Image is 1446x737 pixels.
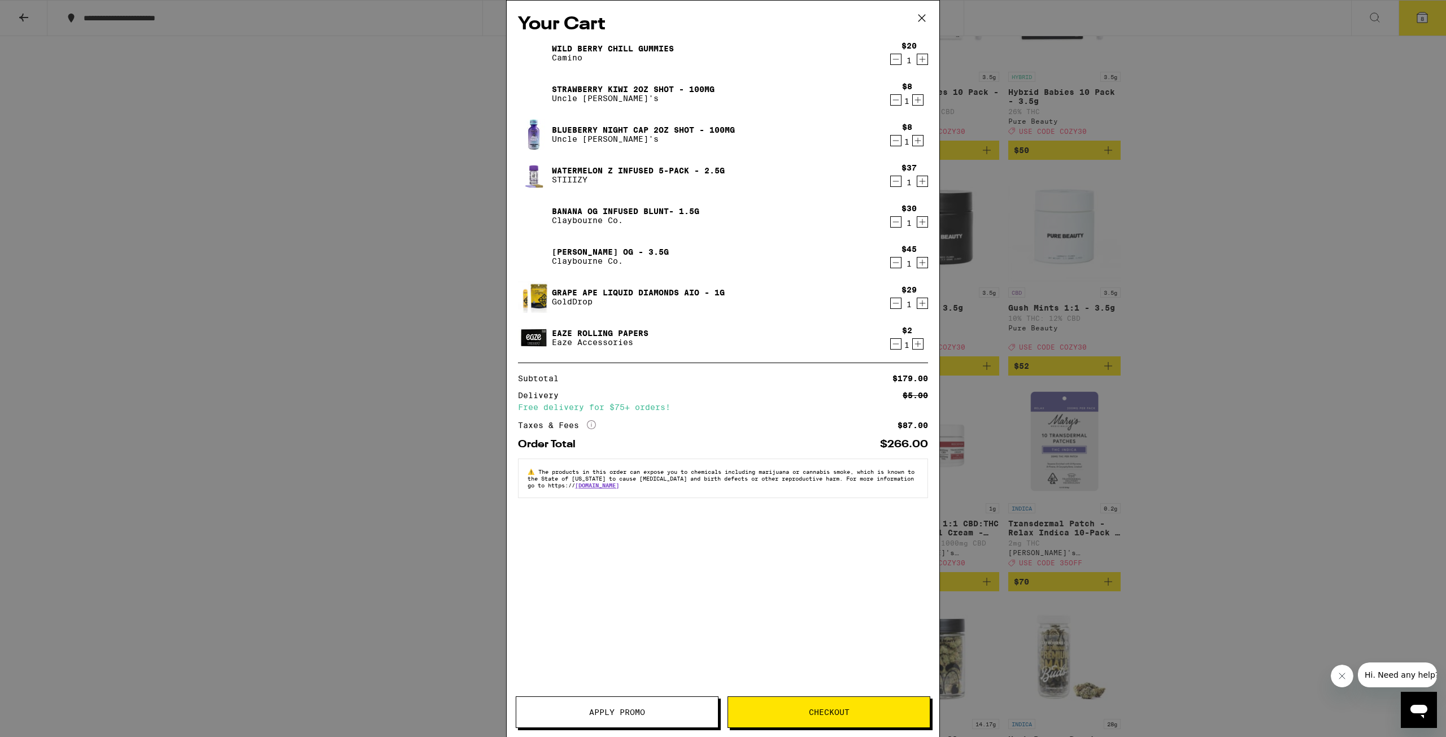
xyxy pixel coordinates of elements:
[890,257,901,268] button: Decrement
[902,341,912,350] div: 1
[901,285,917,294] div: $29
[890,135,901,146] button: Decrement
[901,56,917,65] div: 1
[552,125,735,134] a: Blueberry Night Cap 2oz Shot - 100mg
[518,78,550,110] img: Strawberry Kiwi 2oz Shot - 100mg
[912,94,924,106] button: Increment
[518,241,550,272] img: King Louis OG - 3.5g
[528,468,538,475] span: ⚠️
[890,338,901,350] button: Decrement
[518,37,550,69] img: Wild Berry Chill Gummies
[901,204,917,213] div: $30
[518,403,928,411] div: Free delivery for $75+ orders!
[552,207,699,216] a: Banana OG Infused Blunt- 1.5g
[917,216,928,228] button: Increment
[518,12,928,37] h2: Your Cart
[518,439,583,450] div: Order Total
[898,421,928,429] div: $87.00
[901,163,917,172] div: $37
[589,708,645,716] span: Apply Promo
[890,176,901,187] button: Decrement
[901,300,917,309] div: 1
[902,137,912,146] div: 1
[552,44,674,53] a: Wild Berry Chill Gummies
[912,135,924,146] button: Increment
[917,176,928,187] button: Increment
[518,374,567,382] div: Subtotal
[552,256,669,265] p: Claybourne Co.
[902,123,912,132] div: $8
[516,696,718,728] button: Apply Promo
[890,298,901,309] button: Decrement
[552,338,648,347] p: Eaze Accessories
[552,53,674,62] p: Camino
[890,216,901,228] button: Decrement
[902,326,912,335] div: $2
[552,216,699,225] p: Claybourne Co.
[552,134,735,143] p: Uncle [PERSON_NAME]'s
[880,439,928,450] div: $266.00
[892,374,928,382] div: $179.00
[1358,662,1437,687] iframe: Message from company
[518,420,596,430] div: Taxes & Fees
[552,166,725,175] a: Watermelon Z Infused 5-Pack - 2.5g
[917,298,928,309] button: Increment
[912,338,924,350] button: Increment
[901,245,917,254] div: $45
[901,41,917,50] div: $20
[902,97,912,106] div: 1
[917,257,928,268] button: Increment
[518,280,550,314] img: Grape Ape Liquid Diamonds AIO - 1g
[901,219,917,228] div: 1
[1401,692,1437,728] iframe: Button to launch messaging window
[728,696,930,728] button: Checkout
[917,54,928,65] button: Increment
[7,8,81,17] span: Hi. Need any help?
[518,391,567,399] div: Delivery
[809,708,850,716] span: Checkout
[901,178,917,187] div: 1
[903,391,928,399] div: $5.00
[552,175,725,184] p: STIIIZY
[575,482,619,489] a: [DOMAIN_NAME]
[552,297,725,306] p: GoldDrop
[890,94,901,106] button: Decrement
[518,322,550,354] img: Eaze Rolling Papers
[552,85,715,94] a: Strawberry Kiwi 2oz Shot - 100mg
[528,468,914,489] span: The products in this order can expose you to chemicals including marijuana or cannabis smoke, whi...
[901,259,917,268] div: 1
[552,94,715,103] p: Uncle [PERSON_NAME]'s
[518,159,550,191] img: Watermelon Z Infused 5-Pack - 2.5g
[518,119,550,150] img: Blueberry Night Cap 2oz Shot - 100mg
[552,247,669,256] a: [PERSON_NAME] OG - 3.5g
[552,288,725,297] a: Grape Ape Liquid Diamonds AIO - 1g
[552,329,648,338] a: Eaze Rolling Papers
[902,82,912,91] div: $8
[518,200,550,232] img: Banana OG Infused Blunt- 1.5g
[890,54,901,65] button: Decrement
[1331,665,1353,687] iframe: Close message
